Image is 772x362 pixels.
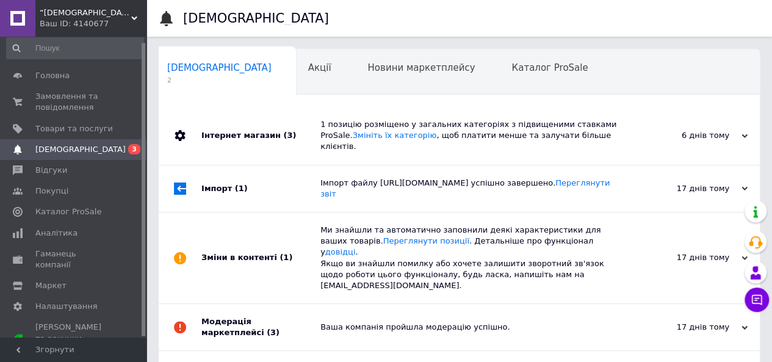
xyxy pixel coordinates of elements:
span: Гаманець компанії [35,248,113,270]
div: Зміни в контенті [201,212,320,303]
span: Каталог ProSale [35,206,101,217]
div: Ваша компанія пройшла модерацію успішно. [320,322,626,333]
span: 2 [167,76,272,85]
div: Імпорт [201,165,320,212]
span: Відгуки [35,165,67,176]
span: [DEMOGRAPHIC_DATA] [167,62,272,73]
div: Ваш ID: 4140677 [40,18,146,29]
span: (1) [235,184,248,193]
span: Новини маркетплейсу [367,62,475,73]
span: (1) [280,253,292,262]
div: Імпорт файлу [URL][DOMAIN_NAME] успішно завершено. [320,178,626,200]
span: Маркет [35,280,67,291]
button: Чат з покупцем [745,288,769,312]
div: 17 днів тому [626,252,748,263]
a: Переглянути позиції [383,236,469,245]
a: довідці [325,247,356,256]
span: Каталог ProSale [511,62,588,73]
div: Ми знайшли та автоматично заповнили деякі характеристики для ваших товарів. . Детальніше про функ... [320,225,626,291]
span: Покупці [35,186,68,197]
span: Налаштування [35,301,98,312]
span: (3) [267,328,280,337]
span: Аналітика [35,228,78,239]
div: 1 позицію розміщено у загальних категоріях з підвищеними ставками ProSale. , щоб платити менше та... [320,119,626,153]
span: (3) [283,131,296,140]
span: [PERSON_NAME] та рахунки [35,322,113,355]
a: Змініть їх категорію [353,131,437,140]
div: 6 днів тому [626,130,748,141]
div: 17 днів тому [626,183,748,194]
span: [DEMOGRAPHIC_DATA] [35,144,126,155]
span: Товари та послуги [35,123,113,134]
span: “Церковний інтернет магазин”. Почаївська Лавра [40,7,131,18]
span: 3 [128,144,140,154]
h1: [DEMOGRAPHIC_DATA] [183,11,329,26]
div: Інтернет магазин [201,107,320,165]
div: Модерація маркетплейсі [201,304,320,350]
input: Пошук [6,37,144,59]
span: Головна [35,70,70,81]
a: Переглянути звіт [320,178,610,198]
div: 17 днів тому [626,322,748,333]
span: Акції [308,62,331,73]
span: Замовлення та повідомлення [35,91,113,113]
